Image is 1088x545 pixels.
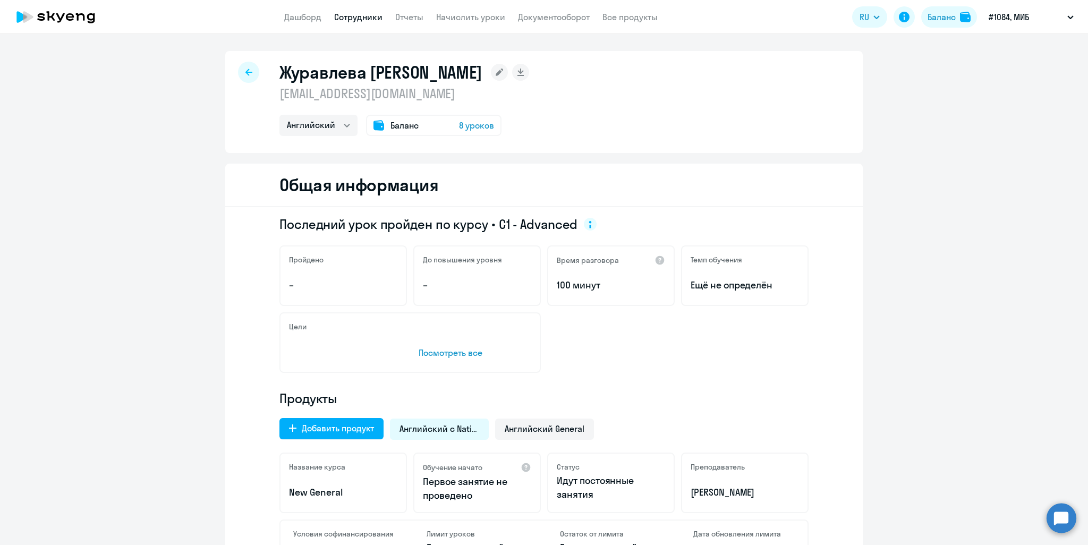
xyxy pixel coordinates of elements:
h5: Название курса [289,462,345,472]
a: Сотрудники [334,12,382,22]
a: Все продукты [602,12,658,22]
p: [EMAIL_ADDRESS][DOMAIN_NAME] [279,85,529,102]
h5: Темп обучения [691,255,742,265]
span: 8 уроков [459,119,494,132]
span: Последний урок пройден по курсу • C1 - Advanced [279,216,577,233]
h5: Преподаватель [691,462,745,472]
span: Ещё не определён [691,278,799,292]
a: Дашборд [284,12,321,22]
h4: Остаток от лимита [560,529,661,539]
a: Отчеты [395,12,423,22]
h4: Лимит уроков [427,529,528,539]
a: Документооборот [518,12,590,22]
p: [PERSON_NAME] [691,486,799,499]
span: Баланс [390,119,419,132]
img: balance [960,12,971,22]
a: Начислить уроки [436,12,505,22]
button: RU [852,6,887,28]
h5: Пройдено [289,255,324,265]
p: – [289,278,397,292]
div: Баланс [928,11,956,23]
div: Добавить продукт [302,422,374,435]
span: Английский с Native [399,423,479,435]
p: Идут постоянные занятия [557,474,665,501]
h5: Статус [557,462,580,472]
span: RU [860,11,869,23]
p: – [423,278,531,292]
span: Английский General [505,423,584,435]
h4: Условия софинансирования [293,529,395,539]
h1: Журавлева [PERSON_NAME] [279,62,482,83]
h4: Продукты [279,390,809,407]
button: Балансbalance [921,6,977,28]
h2: Общая информация [279,174,438,195]
p: Посмотреть все [419,346,531,359]
button: Добавить продукт [279,418,384,439]
h5: Обучение начато [423,463,482,472]
p: #1084, МИБ [989,11,1029,23]
button: #1084, МИБ [983,4,1079,30]
p: 100 минут [557,278,665,292]
h4: Дата обновления лимита [693,529,795,539]
h5: Время разговора [557,256,619,265]
p: New General [289,486,397,499]
h5: Цели [289,322,307,331]
h5: До повышения уровня [423,255,502,265]
p: Первое занятие не проведено [423,475,531,503]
